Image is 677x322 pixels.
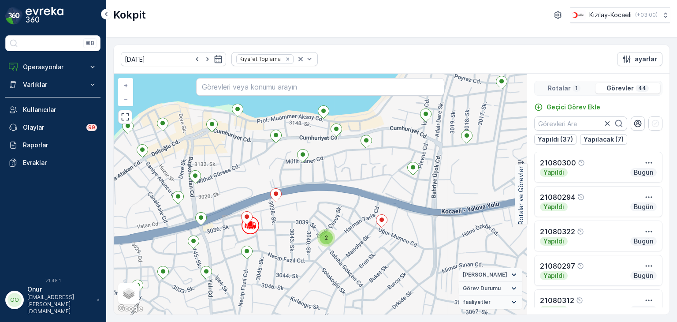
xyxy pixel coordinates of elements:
p: 21080300 [540,157,576,168]
p: Yapıldı [543,237,565,246]
p: ( +03:00 ) [635,11,658,19]
p: Görevler [606,84,634,93]
div: Yardım Araç İkonu [577,194,584,201]
div: Yardım Araç İkonu [577,262,584,270]
img: k%C4%B1z%C4%B1lay_0jL9uU1.png [570,10,586,20]
p: Olaylar [23,123,81,132]
div: OO [7,293,22,307]
button: Yapılacak (7) [580,134,627,145]
p: Bugün [633,202,654,211]
p: Rotalar [548,84,571,93]
p: Yapıldı [543,271,565,280]
p: Raporlar [23,141,97,150]
img: Google [116,303,145,315]
p: 21080322 [540,226,575,237]
button: Operasyonlar [5,58,100,76]
button: Yapıldı (37) [534,134,577,145]
p: Rotalar ve Görevler [517,166,525,225]
summary: [PERSON_NAME] [459,268,522,282]
img: logo [5,7,23,25]
input: Görevleri Ara [534,116,627,131]
span: 2 [325,234,328,241]
a: Layers [119,284,138,303]
a: Evraklar [5,154,100,172]
p: Onur [27,285,93,294]
button: ayarlar [617,52,662,66]
p: Kullanıcılar [23,105,97,114]
p: Bugün [633,168,654,177]
p: Bugün [633,271,654,280]
input: dd/mm/yyyy [121,52,226,66]
div: 2 [317,229,335,247]
p: Kızılay-Kocaeli [589,11,632,19]
a: Geçici Görev Ekle [534,103,600,112]
p: 21080297 [540,261,575,271]
p: Yapıldı [543,168,565,177]
p: Evraklar [23,158,97,167]
p: Yapıldı (37) [538,135,573,144]
span: [PERSON_NAME] [463,271,507,278]
input: Görevleri veya konumu arayın [196,78,444,96]
div: Yardım Araç İkonu [577,228,584,235]
p: 21080294 [540,192,576,202]
p: Yapıldı [543,306,565,315]
summary: Görev Durumu [459,282,522,296]
span: + [124,82,128,89]
p: Operasyonlar [23,63,83,71]
p: Varlıklar [23,80,83,89]
button: OOOnur[EMAIL_ADDRESS][PERSON_NAME][DOMAIN_NAME] [5,285,100,315]
p: 99 [88,124,95,131]
div: Yardım Araç İkonu [576,297,583,304]
a: Olaylar99 [5,119,100,136]
p: ayarlar [635,55,657,64]
a: Raporlar [5,136,100,154]
p: 21080312 [540,295,574,306]
a: Bu bölgeyi Google Haritalar'da açın (yeni pencerede açılır) [116,303,145,315]
p: Bugün [633,237,654,246]
button: Kızılay-Kocaeli(+03:00) [570,7,670,23]
span: − [124,95,128,102]
p: Yapıldı [543,202,565,211]
p: ⌘B [86,40,94,47]
span: Görev Durumu [463,285,501,292]
img: logo_dark-DEwI_e13.png [26,7,63,25]
p: 44 [637,85,647,92]
p: Geçici Görev Ekle [547,103,600,112]
p: [EMAIL_ADDRESS][PERSON_NAME][DOMAIN_NAME] [27,294,93,315]
span: faaliyetler [463,299,491,306]
a: Uzaklaştır [119,92,132,105]
div: Kıyafet Toplama [237,55,282,63]
p: 1 [574,85,579,92]
p: Yapılacak (7) [584,135,624,144]
summary: faaliyetler [459,296,522,309]
a: Kullanıcılar [5,101,100,119]
p: Bugün [633,306,654,315]
button: Varlıklar [5,76,100,94]
a: Yakınlaştır [119,79,132,92]
p: Kokpit [113,8,146,22]
div: Yardım Araç İkonu [578,159,585,166]
span: v 1.48.1 [5,278,100,283]
div: Remove Kıyafet Toplama [283,56,293,63]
